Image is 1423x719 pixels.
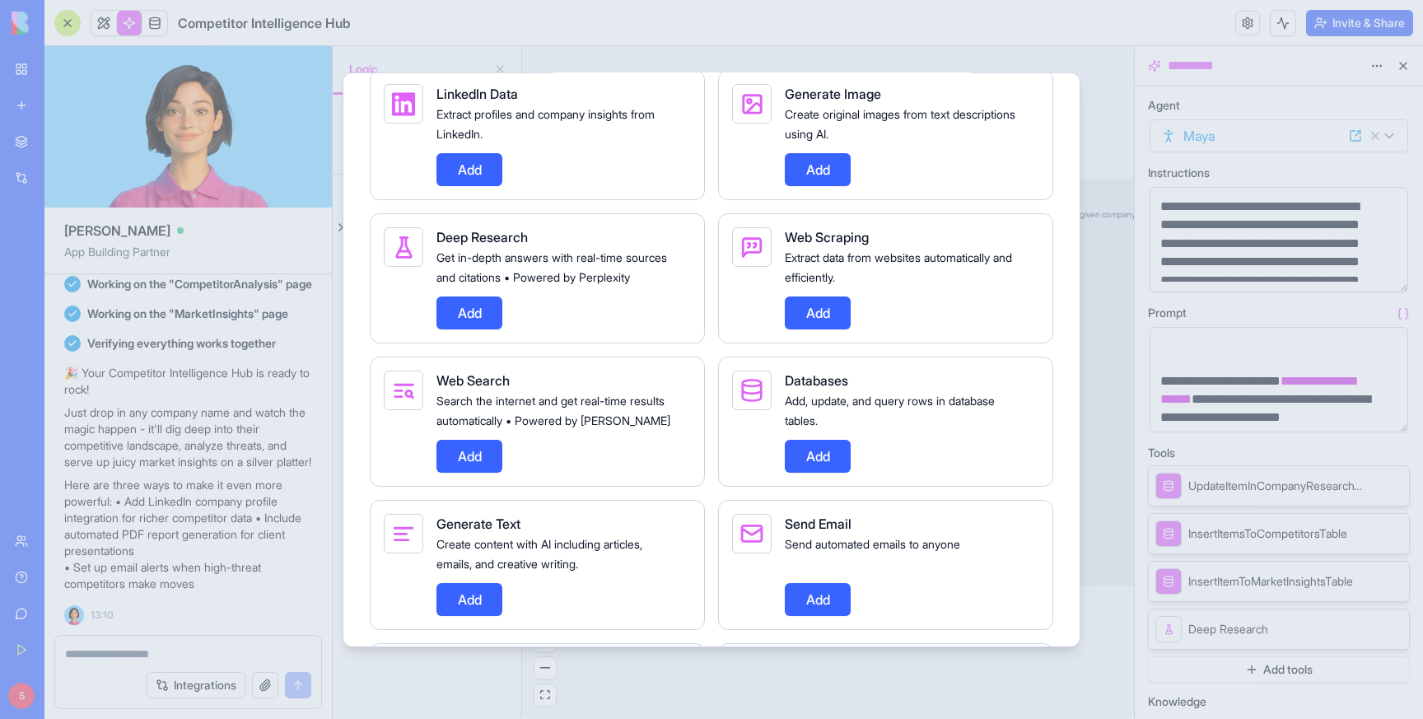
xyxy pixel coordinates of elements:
[785,371,848,388] span: Databases
[436,228,528,245] span: Deep Research
[436,296,502,329] button: Add
[436,439,502,472] button: Add
[785,439,851,472] button: Add
[785,393,995,427] span: Add, update, and query rows in database tables.
[785,536,960,550] span: Send automated emails to anyone
[436,250,667,283] span: Get in-depth answers with real-time sources and citations • Powered by Perplexity
[785,250,1012,283] span: Extract data from websites automatically and efficiently.
[785,515,851,531] span: Send Email
[436,536,642,570] span: Create content with AI including articles, emails, and creative writing.
[436,85,518,101] span: LinkedIn Data
[436,393,670,427] span: Search the internet and get real-time results automatically • Powered by [PERSON_NAME]
[436,106,655,140] span: Extract profiles and company insights from LinkedIn.
[436,152,502,185] button: Add
[785,228,869,245] span: Web Scraping
[436,582,502,615] button: Add
[785,85,881,101] span: Generate Image
[436,515,520,531] span: Generate Text
[785,152,851,185] button: Add
[785,582,851,615] button: Add
[785,106,1015,140] span: Create original images from text descriptions using AI.
[436,371,510,388] span: Web Search
[785,296,851,329] button: Add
